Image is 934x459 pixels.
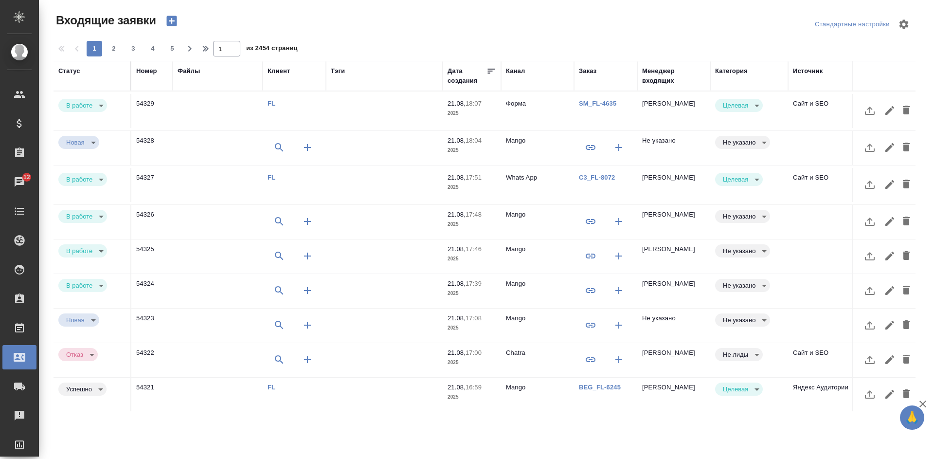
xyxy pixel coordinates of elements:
[331,66,345,76] div: Тэги
[145,44,161,54] span: 4
[607,348,630,371] button: Создать заказ
[448,349,466,356] p: 21.08,
[715,210,770,223] div: В работе
[131,343,173,377] td: 54322
[126,44,141,54] span: 3
[579,174,615,181] a: C3_FL-8072
[898,173,915,196] button: Удалить
[501,274,574,308] td: Mango
[637,239,710,274] td: [PERSON_NAME]
[448,109,496,118] p: 2025
[466,100,482,107] p: 18:07
[448,245,466,253] p: 21.08,
[58,244,107,257] div: В работе
[579,313,602,337] button: Привязать к существующему заказу
[579,384,621,391] a: BEG_FL-6245
[448,323,496,333] p: 2025
[858,313,881,337] button: Загрузить файл
[715,279,770,292] div: В работе
[246,42,298,56] span: из 2454 страниц
[448,137,466,144] p: 21.08,
[466,137,482,144] p: 18:04
[579,279,602,302] button: Привязать к существующему заказу
[720,138,758,147] button: Не указано
[296,136,319,159] button: Создать клиента
[501,378,574,412] td: Mango
[145,41,161,56] button: 4
[579,210,602,233] button: Привязать к существующему заказу
[637,378,710,412] td: [PERSON_NAME]
[58,66,80,76] div: Статус
[296,313,319,337] button: Создать клиента
[720,350,751,359] button: Не лиды
[58,348,98,361] div: В работе
[607,136,630,159] button: Создать заказ
[268,210,291,233] button: Выбрать клиента
[720,281,758,290] button: Не указано
[881,99,898,122] button: Редактировать
[58,173,107,186] div: В работе
[637,274,710,308] td: [PERSON_NAME]
[131,239,173,274] td: 54325
[63,175,95,184] button: В работе
[788,168,861,202] td: Сайт и SEO
[881,313,898,337] button: Редактировать
[448,254,496,264] p: 2025
[881,348,898,371] button: Редактировать
[607,210,630,233] button: Создать заказ
[898,313,915,337] button: Удалить
[715,173,763,186] div: В работе
[58,210,107,223] div: В работе
[898,244,915,268] button: Удалить
[18,172,36,182] span: 12
[788,94,861,128] td: Сайт и SEO
[58,136,99,149] div: В работе
[448,66,486,86] div: Дата создания
[637,343,710,377] td: [PERSON_NAME]
[637,309,710,343] td: Не указано
[63,281,95,290] button: В работе
[607,313,630,337] button: Создать заказ
[501,205,574,239] td: Mango
[715,348,763,361] div: В работе
[898,348,915,371] button: Удалить
[579,136,602,159] button: Привязать к существующему заказу
[637,94,710,128] td: [PERSON_NAME]
[131,378,173,412] td: 54321
[448,384,466,391] p: 21.08,
[448,100,466,107] p: 21.08,
[898,383,915,406] button: Удалить
[63,350,86,359] button: Отказ
[637,168,710,202] td: [PERSON_NAME]
[881,173,898,196] button: Редактировать
[466,314,482,322] p: 17:08
[466,349,482,356] p: 17:00
[858,279,881,302] button: Загрузить файл
[579,100,616,107] a: SM_FL-4635
[466,245,482,253] p: 17:46
[900,405,924,430] button: 🙏
[268,279,291,302] button: Выбрать клиента
[788,343,861,377] td: Сайт и SEO
[881,210,898,233] button: Редактировать
[178,66,200,76] div: Файлы
[268,384,275,391] a: FL
[131,309,173,343] td: 54323
[715,313,770,327] div: В работе
[720,385,751,393] button: Целевая
[898,136,915,159] button: Удалить
[788,378,861,412] td: Яндекс Аудитории
[268,136,291,159] button: Выбрать клиента
[881,279,898,302] button: Редактировать
[637,205,710,239] td: [PERSON_NAME]
[881,136,898,159] button: Редактировать
[268,244,291,268] button: Выбрать клиента
[63,212,95,220] button: В работе
[858,99,881,122] button: Загрузить файл
[501,168,574,202] td: Whats App
[579,348,602,371] button: Привязать к существующему заказу
[892,13,916,36] span: Настроить таблицу
[2,170,36,194] a: 12
[63,247,95,255] button: В работе
[501,131,574,165] td: Mango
